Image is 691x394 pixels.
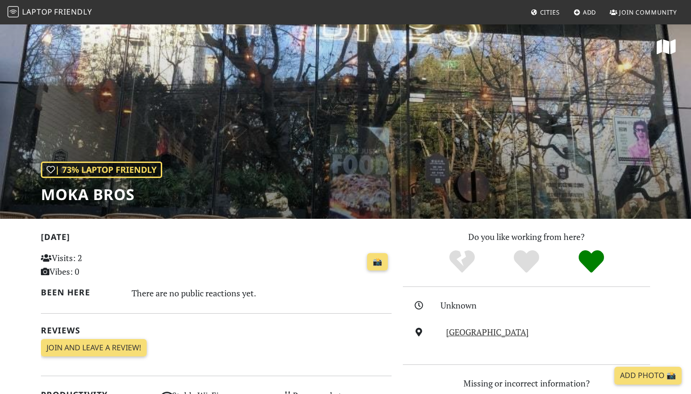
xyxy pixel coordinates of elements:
[527,4,564,21] a: Cities
[583,8,597,16] span: Add
[41,185,162,203] h1: Moka Bros
[403,377,650,390] p: Missing or incorrect information?
[619,8,677,16] span: Join Community
[570,4,600,21] a: Add
[41,162,162,178] div: | 73% Laptop Friendly
[440,299,656,312] div: Unknown
[41,251,150,278] p: Visits: 2 Vibes: 0
[54,7,92,17] span: Friendly
[606,4,681,21] a: Join Community
[403,230,650,244] p: Do you like working from here?
[494,249,559,275] div: Yes
[132,286,392,301] div: There are no public reactions yet.
[41,232,392,246] h2: [DATE]
[41,339,147,357] a: Join and leave a review!
[8,4,92,21] a: LaptopFriendly LaptopFriendly
[614,367,682,385] a: Add Photo 📸
[430,249,495,275] div: No
[41,325,392,335] h2: Reviews
[559,249,624,275] div: Definitely!
[41,287,120,297] h2: Been here
[367,253,388,271] a: 📸
[22,7,53,17] span: Laptop
[540,8,560,16] span: Cities
[8,6,19,17] img: LaptopFriendly
[446,326,529,338] a: [GEOGRAPHIC_DATA]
